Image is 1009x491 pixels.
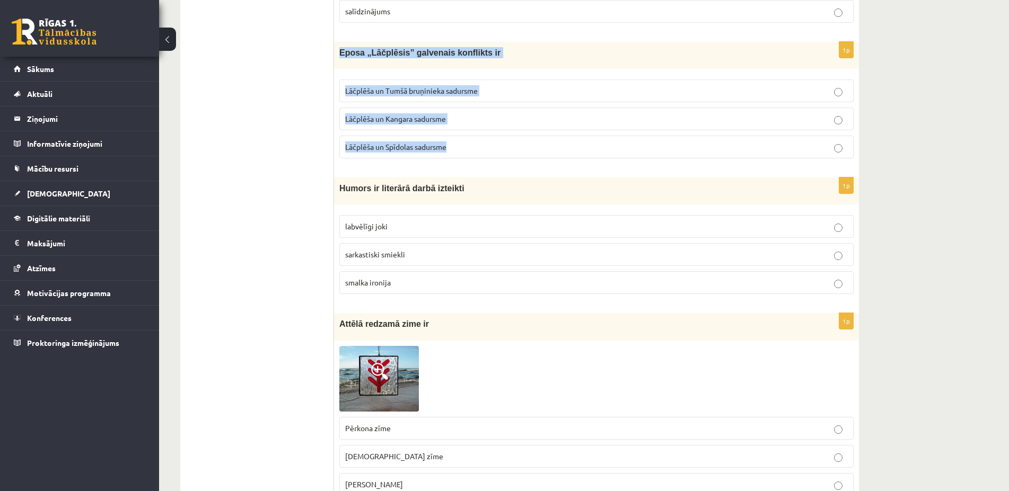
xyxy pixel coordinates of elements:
a: Mācību resursi [14,156,146,181]
p: 1p [839,177,854,194]
input: Lāčplēša un Kangara sadursme [834,116,843,124]
span: Konferences [27,313,72,323]
span: [DEMOGRAPHIC_DATA] [27,189,110,198]
input: Pērkona zīme [834,425,843,434]
legend: Ziņojumi [27,106,146,131]
span: Motivācijas programma [27,288,111,298]
span: [PERSON_NAME] [345,479,403,489]
input: Lāčplēša un Tumšā bruņinieka sadursme [834,88,843,96]
span: Atzīmes [27,263,56,273]
span: Digitālie materiāli [27,213,90,223]
span: sarkastiski smiekli [345,249,405,259]
input: salīdzinājums [834,8,843,17]
input: sarkastiski smiekli [834,252,843,260]
input: labvēlīgi joki [834,224,843,232]
a: Aktuāli [14,82,146,106]
img: 1.jpg [339,346,419,412]
a: Informatīvie ziņojumi [14,131,146,156]
span: labvēlīgi joki [345,221,388,231]
span: salīdzinājums [345,6,390,16]
input: [PERSON_NAME] [834,481,843,490]
input: [DEMOGRAPHIC_DATA] zīme [834,453,843,462]
input: smalka ironija [834,280,843,288]
a: Sākums [14,57,146,81]
span: Sākums [27,64,54,74]
span: Attēlā redzamā zime ir [339,319,429,328]
a: [DEMOGRAPHIC_DATA] [14,181,146,206]
a: Digitālie materiāli [14,206,146,230]
span: smalka ironija [345,278,391,287]
legend: Maksājumi [27,231,146,255]
span: Lāčplēša un Spīdolas sadursme [345,142,446,151]
p: 1p [839,313,854,329]
span: Lāčplēša un Kangara sadursme [345,114,446,123]
span: Proktoringa izmēģinājums [27,338,119,347]
span: Pērkona zīme [345,423,391,433]
a: Maksājumi [14,231,146,255]
span: Mācību resursi [27,164,78,173]
input: Lāčplēša un Spīdolas sadursme [834,144,843,153]
span: Lāčplēša un Tumšā bruņinieka sadursme [345,86,478,95]
a: Atzīmes [14,256,146,280]
a: Ziņojumi [14,106,146,131]
a: Proktoringa izmēģinājums [14,331,146,355]
span: [DEMOGRAPHIC_DATA] zīme [345,451,443,461]
a: Konferences [14,306,146,330]
a: Motivācijas programma [14,281,146,305]
p: 1p [839,41,854,58]
span: Eposa „Lāčplēsis” galvenais konflikts ir [339,48,501,57]
span: Aktuāli [27,89,52,99]
a: Rīgas 1. Tālmācības vidusskola [12,19,96,45]
legend: Informatīvie ziņojumi [27,131,146,156]
span: Humors ir literārā darbā izteikti [339,184,464,193]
